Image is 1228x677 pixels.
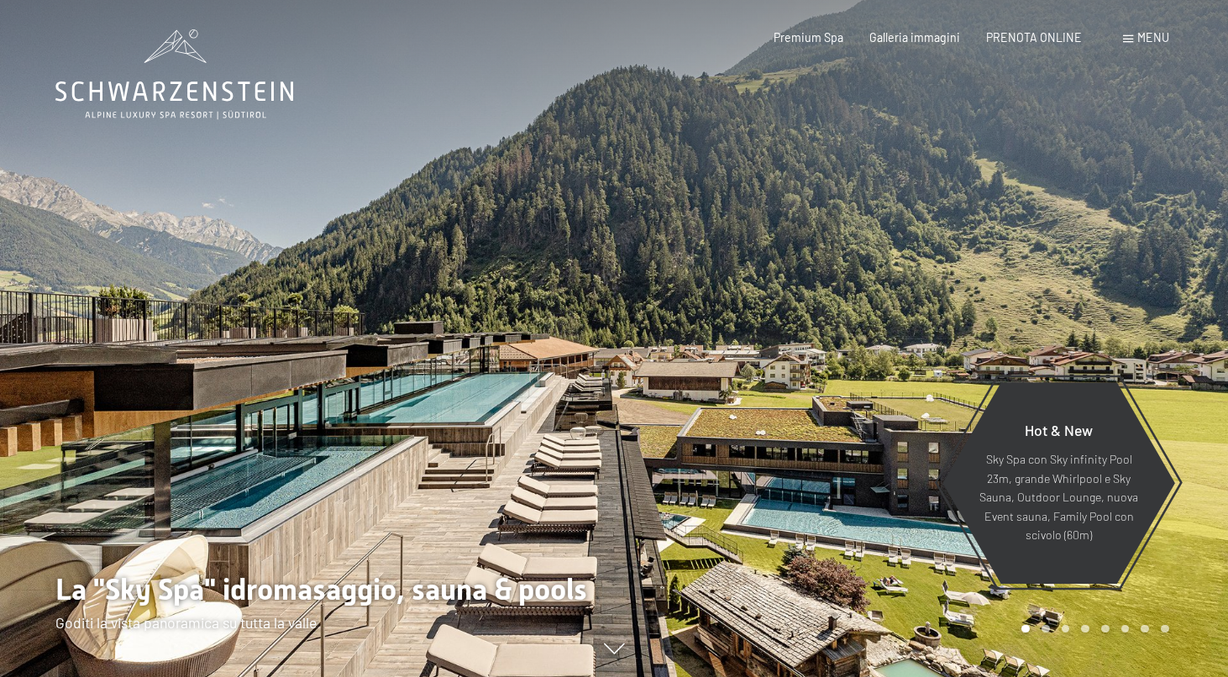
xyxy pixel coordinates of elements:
[1137,30,1169,45] span: Menu
[1081,625,1089,633] div: Carousel Page 4
[869,30,960,45] a: Galleria immagini
[942,381,1176,585] a: Hot & New Sky Spa con Sky infinity Pool 23m, grande Whirlpool e Sky Sauna, Outdoor Lounge, nuova ...
[1101,625,1110,633] div: Carousel Page 5
[774,30,843,45] a: Premium Spa
[1141,625,1149,633] div: Carousel Page 7
[1121,625,1130,633] div: Carousel Page 6
[1042,625,1050,633] div: Carousel Page 2
[1062,625,1070,633] div: Carousel Page 3
[1015,625,1168,633] div: Carousel Pagination
[1021,625,1030,633] div: Carousel Page 1 (Current Slide)
[986,30,1082,45] a: PRENOTA ONLINE
[1025,421,1093,439] span: Hot & New
[979,450,1139,545] p: Sky Spa con Sky infinity Pool 23m, grande Whirlpool e Sky Sauna, Outdoor Lounge, nuova Event saun...
[1161,625,1169,633] div: Carousel Page 8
